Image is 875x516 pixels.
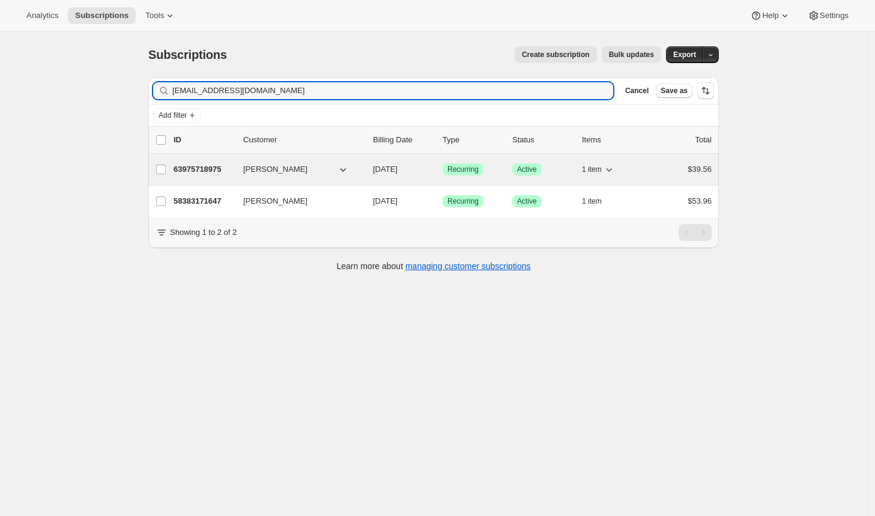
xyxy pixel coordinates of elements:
[174,195,234,207] p: 58383171647
[620,83,653,98] button: Cancel
[243,134,363,146] p: Customer
[174,134,712,146] div: IDCustomerBilling DateTypeStatusItemsTotal
[515,46,597,63] button: Create subscription
[75,11,129,20] span: Subscriptions
[582,165,602,174] span: 1 item
[602,46,661,63] button: Bulk updates
[337,260,531,272] p: Learn more about
[153,108,201,123] button: Add filter
[170,226,237,238] p: Showing 1 to 2 of 2
[174,193,712,210] div: 58383171647[PERSON_NAME][DATE]SuccessRecurringSuccessActive1 item$53.96
[174,134,234,146] p: ID
[447,165,479,174] span: Recurring
[688,196,712,205] span: $53.96
[174,161,712,178] div: 63975718975[PERSON_NAME][DATE]SuccessRecurringSuccessActive1 item$39.56
[582,161,615,178] button: 1 item
[243,195,307,207] span: [PERSON_NAME]
[405,261,531,271] a: managing customer subscriptions
[582,193,615,210] button: 1 item
[68,7,136,24] button: Subscriptions
[582,196,602,206] span: 1 item
[373,165,398,174] span: [DATE]
[679,224,712,241] nav: Pagination
[159,111,187,120] span: Add filter
[236,160,356,179] button: [PERSON_NAME]
[695,134,712,146] p: Total
[517,196,537,206] span: Active
[801,7,856,24] button: Settings
[609,50,654,59] span: Bulk updates
[522,50,590,59] span: Create subscription
[820,11,849,20] span: Settings
[582,134,642,146] div: Items
[666,46,703,63] button: Export
[661,86,688,96] span: Save as
[145,11,164,20] span: Tools
[688,165,712,174] span: $39.56
[517,165,537,174] span: Active
[443,134,503,146] div: Type
[243,163,307,175] span: [PERSON_NAME]
[19,7,65,24] button: Analytics
[373,134,433,146] p: Billing Date
[447,196,479,206] span: Recurring
[673,50,696,59] span: Export
[512,134,572,146] p: Status
[625,86,649,96] span: Cancel
[743,7,798,24] button: Help
[174,163,234,175] p: 63975718975
[236,192,356,211] button: [PERSON_NAME]
[373,196,398,205] span: [DATE]
[762,11,778,20] span: Help
[148,48,227,61] span: Subscriptions
[138,7,183,24] button: Tools
[656,83,692,98] button: Save as
[26,11,58,20] span: Analytics
[697,82,714,99] button: Sort the results
[172,82,613,99] input: Filter subscribers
